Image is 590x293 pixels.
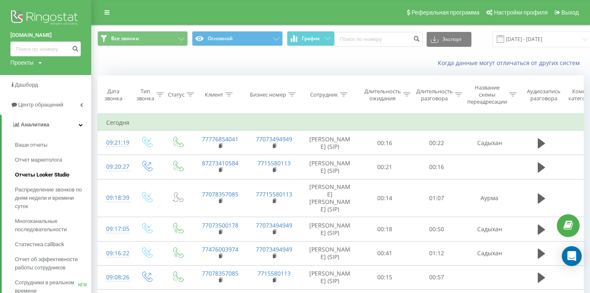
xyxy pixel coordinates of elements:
div: Open Intercom Messenger [562,246,582,266]
a: 77078357085 [202,190,238,198]
div: Тип звонка [136,88,154,102]
div: 09:16:22 [106,245,123,262]
div: 09:08:26 [106,269,123,286]
a: Статистика callback [15,237,91,252]
span: Все звонки [111,35,139,42]
div: Дата звонка [98,88,129,102]
td: 00:16 [411,155,463,179]
div: Длительность разговора [416,88,453,102]
a: Распределение звонков по дням недели и времени суток [15,182,91,214]
span: График [302,36,320,41]
td: [PERSON_NAME] (SIP) [301,265,359,289]
a: 77073494949 [256,245,292,253]
td: 01:07 [411,179,463,217]
a: Отчет маркетолога [15,153,91,167]
div: Бизнес номер [250,91,286,98]
td: 00:14 [359,179,411,217]
a: 77073500178 [202,221,238,229]
td: Аурма [463,179,517,217]
span: Распределение звонков по дням недели и времени суток [15,186,87,211]
td: 01:12 [411,241,463,265]
div: Сотрудник [310,91,338,98]
span: Ваши отчеты [15,141,47,149]
td: [PERSON_NAME] (SIP) [301,155,359,179]
span: Дашборд [15,82,38,88]
td: Садыхан [463,241,517,265]
td: 00:22 [411,131,463,155]
div: Статус [168,91,185,98]
span: Выход [561,9,579,16]
a: 7715580113 [257,269,291,277]
div: Аудиозапись разговора [524,88,564,102]
a: Аналитика [2,115,91,135]
td: 00:41 [359,241,411,265]
a: Отчет об эффективности работы сотрудников [15,252,91,275]
td: 00:18 [359,217,411,241]
button: Основной [192,31,282,46]
a: Отчеты Looker Studio [15,167,91,182]
td: [PERSON_NAME] (SIP) [301,241,359,265]
a: [DOMAIN_NAME] [10,31,81,39]
a: 7715580113 [257,159,291,167]
span: Аналитика [21,121,49,128]
input: Поиск по номеру [10,41,81,56]
input: Поиск по номеру [335,32,422,47]
a: 87273410584 [202,159,238,167]
div: 09:20:27 [106,159,123,175]
td: 00:50 [411,217,463,241]
span: Статистика callback [15,240,64,249]
div: Длительность ожидания [364,88,401,102]
button: График [287,31,335,46]
div: Название схемы переадресации [467,84,507,105]
a: 77073494949 [256,221,292,229]
a: Многоканальные последовательности [15,214,91,237]
td: Садыхан [463,131,517,155]
span: Настройки профиля [494,9,548,16]
a: 77776854041 [202,135,238,143]
td: 00:15 [359,265,411,289]
span: Отчеты Looker Studio [15,171,69,179]
span: Центр обращений [18,102,63,108]
img: Ringostat logo [10,8,81,29]
div: 09:17:05 [106,221,123,237]
a: Ваши отчеты [15,138,91,153]
td: [PERSON_NAME] (SIP) [301,131,359,155]
a: 77715580113 [256,190,292,198]
button: Все звонки [97,31,188,46]
a: Когда данные могут отличаться от других систем [438,59,584,67]
span: Многоканальные последовательности [15,217,87,234]
a: 77078357085 [202,269,238,277]
div: Клиент [205,91,223,98]
td: 00:21 [359,155,411,179]
div: 09:18:39 [106,190,123,206]
span: Реферальная программа [411,9,479,16]
div: Проекты [10,58,34,67]
button: Экспорт [427,32,471,47]
span: Отчет маркетолога [15,156,62,164]
td: 00:57 [411,265,463,289]
td: 00:16 [359,131,411,155]
span: Отчет об эффективности работы сотрудников [15,255,87,272]
a: 77476003974 [202,245,238,253]
a: 77073494949 [256,135,292,143]
td: [PERSON_NAME] [PERSON_NAME] (SIP) [301,179,359,217]
div: 09:21:19 [106,135,123,151]
td: [PERSON_NAME] (SIP) [301,217,359,241]
td: Садыхан [463,217,517,241]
